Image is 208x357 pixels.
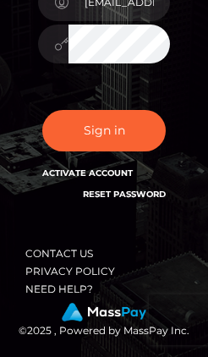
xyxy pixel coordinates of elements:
[19,258,122,284] a: Privacy Policy
[42,168,133,178] a: Activate Account
[19,276,100,302] a: Need Help?
[83,189,166,200] a: Reset Password
[13,302,195,339] div: © 2025 , Powered by MassPay Inc.
[19,240,100,266] a: Contact Us
[62,303,146,321] img: MassPay
[42,110,166,151] button: Sign in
